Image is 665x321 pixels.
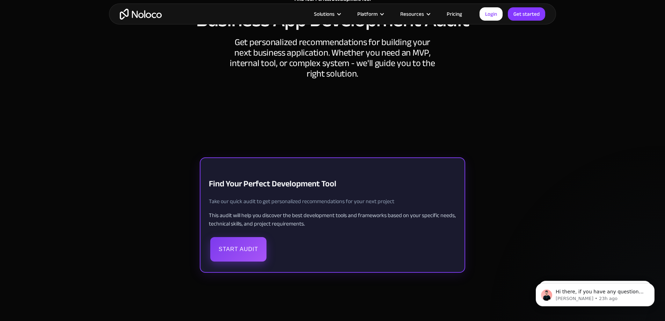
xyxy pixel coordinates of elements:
iframe: Intercom notifications message [525,269,665,318]
div: Platform [349,9,392,19]
a: home [120,9,162,20]
div: Solutions [314,9,335,19]
a: Get started [508,7,545,21]
h1: Find Your Perfect Development Tool [209,173,456,194]
p: Take our quick audit to get personalized recommendations for your next project [209,197,456,206]
p: This audit will help you discover the best development tools and frameworks based on your specifi... [209,211,456,228]
div: Solutions [305,9,349,19]
h2: Business App Development Audit [196,9,469,30]
div: Platform [357,9,378,19]
a: Login [480,7,503,21]
a: Pricing [438,9,471,19]
button: Start Audit [210,237,266,262]
div: Resources [392,9,438,19]
div: Resources [400,9,424,19]
div: Get personalized recommendations for building your next business application. Whether you need an... [228,37,437,79]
